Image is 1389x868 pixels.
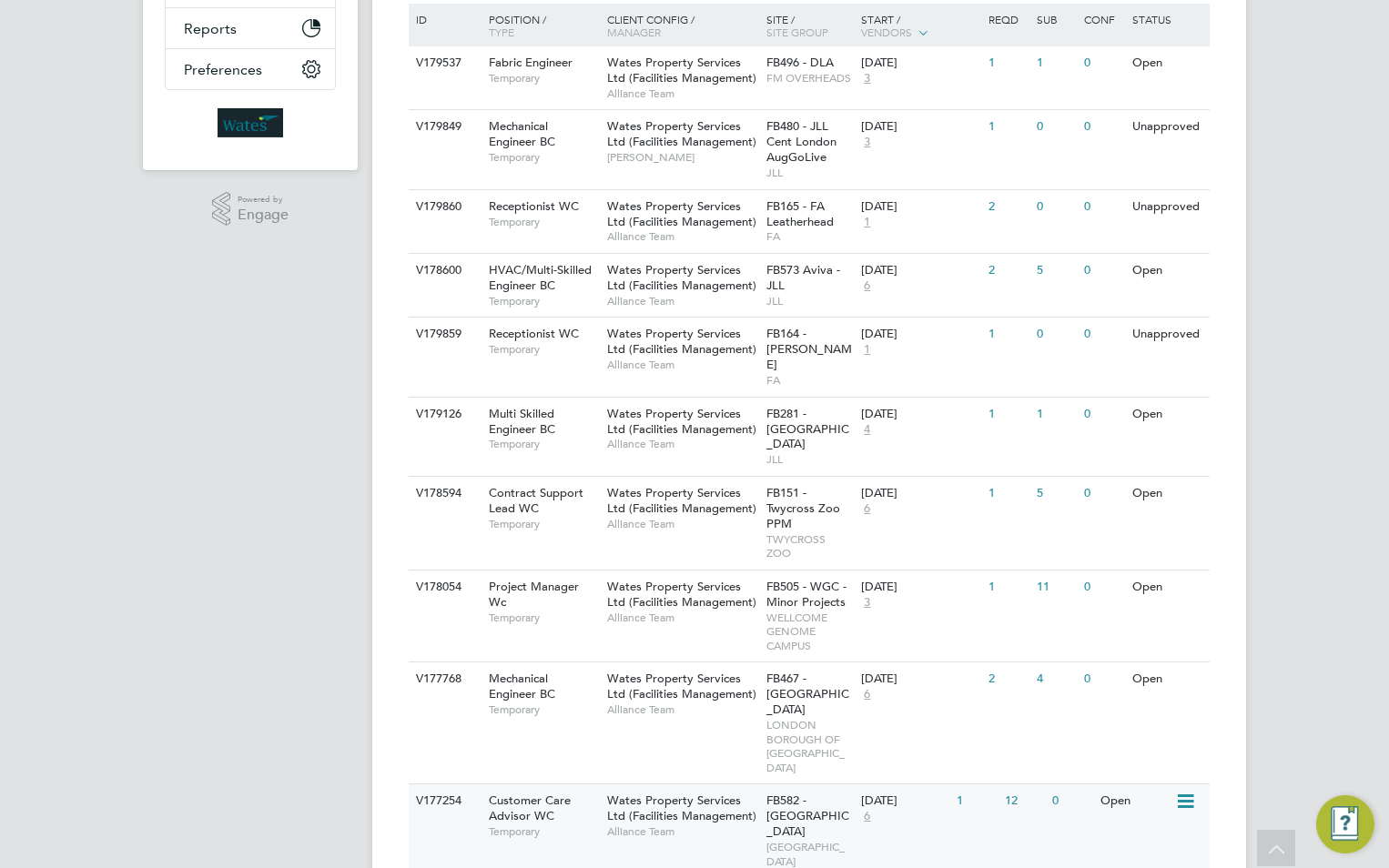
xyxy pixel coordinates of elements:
[861,407,979,422] div: [DATE]
[489,71,598,86] span: Temporary
[607,150,757,165] span: [PERSON_NAME]
[984,570,1031,604] div: 1
[861,56,979,71] div: [DATE]
[1080,318,1127,351] div: 0
[411,46,475,80] div: V179537
[475,4,603,47] div: Position /
[1080,46,1127,80] div: 0
[489,824,598,839] span: Temporary
[489,342,598,357] span: Temporary
[411,662,475,696] div: V177768
[1080,110,1127,144] div: 0
[861,671,979,687] div: [DATE]
[766,718,853,774] span: LONDON BOROUGH OF [GEOGRAPHIC_DATA]
[489,517,598,531] span: Temporary
[766,294,853,308] span: JLL
[766,611,853,653] span: WELLCOME GENOME CAMPUS
[766,532,853,560] span: TWYCROSS ZOO
[984,662,1031,696] div: 2
[607,358,757,372] span: Alliance Team
[1128,190,1207,224] div: Unapproved
[1128,477,1207,510] div: Open
[184,61,262,78] span: Preferences
[766,406,849,452] span: FB281 - [GEOGRAPHIC_DATA]
[489,198,579,214] span: Receptionist WC
[411,110,475,144] div: V179849
[411,784,475,818] div: V177254
[411,318,475,351] div: V179859
[607,198,756,229] span: Wates Property Services Ltd (Facilities Management)
[607,326,756,357] span: Wates Property Services Ltd (Facilities Management)
[1032,477,1080,510] div: 5
[607,86,757,101] span: Alliance Team
[1128,46,1207,80] div: Open
[607,702,757,717] span: Alliance Team
[411,477,475,510] div: V178594
[1128,4,1207,35] div: Status
[984,318,1031,351] div: 1
[607,406,756,437] span: Wates Property Services Ltd (Facilities Management)
[861,135,873,150] span: 3
[184,20,237,37] span: Reports
[238,207,289,223] span: Engage
[607,118,756,149] span: Wates Property Services Ltd (Facilities Management)
[1080,398,1127,431] div: 0
[1032,662,1080,696] div: 4
[489,118,555,149] span: Mechanical Engineer BC
[489,702,598,717] span: Temporary
[166,8,335,48] button: Reports
[861,809,873,824] span: 6
[861,687,873,702] span: 6
[766,840,853,868] span: [GEOGRAPHIC_DATA]
[766,671,849,717] span: FB467 - [GEOGRAPHIC_DATA]
[1128,254,1207,288] div: Open
[766,792,849,839] span: FB582 - [GEOGRAPHIC_DATA]
[1128,318,1207,351] div: Unapproved
[766,452,853,467] span: JLL
[1128,570,1207,604] div: Open
[489,437,598,451] span: Temporary
[1128,662,1207,696] div: Open
[762,4,857,47] div: Site /
[766,579,847,610] span: FB505 - WGC - Minor Projects
[766,198,834,229] span: FB165 - FA Leatherhead
[607,55,756,86] span: Wates Property Services Ltd (Facilities Management)
[861,71,873,86] span: 3
[766,326,852,372] span: FB164 - [PERSON_NAME]
[984,477,1031,510] div: 1
[766,485,840,531] span: FB151 - Twycross Zoo PPM
[1032,46,1080,80] div: 1
[861,501,873,517] span: 6
[984,254,1031,288] div: 2
[238,192,289,207] span: Powered by
[607,517,757,531] span: Alliance Team
[489,792,571,823] span: Customer Care Advisor WC
[489,25,514,39] span: Type
[489,150,598,165] span: Temporary
[857,4,984,49] div: Start /
[1080,254,1127,288] div: 0
[489,611,598,625] span: Temporary
[984,110,1031,144] div: 1
[1032,190,1080,224] div: 0
[1128,110,1207,144] div: Unapproved
[1128,398,1207,431] div: Open
[766,71,853,86] span: FM OVERHEADS
[411,4,475,35] div: ID
[607,792,756,823] span: Wates Property Services Ltd (Facilities Management)
[1032,4,1080,35] div: Sub
[1032,110,1080,144] div: 0
[607,262,756,293] span: Wates Property Services Ltd (Facilities Management)
[411,570,475,604] div: V178054
[984,190,1031,224] div: 2
[861,793,948,809] div: [DATE]
[607,611,757,625] span: Alliance Team
[766,229,853,244] span: FA
[766,262,840,293] span: FB573 Aviva - JLL
[766,166,853,180] span: JLL
[1032,318,1080,351] div: 0
[861,580,979,595] div: [DATE]
[607,824,757,839] span: Alliance Team
[861,119,979,135] div: [DATE]
[861,215,873,230] span: 1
